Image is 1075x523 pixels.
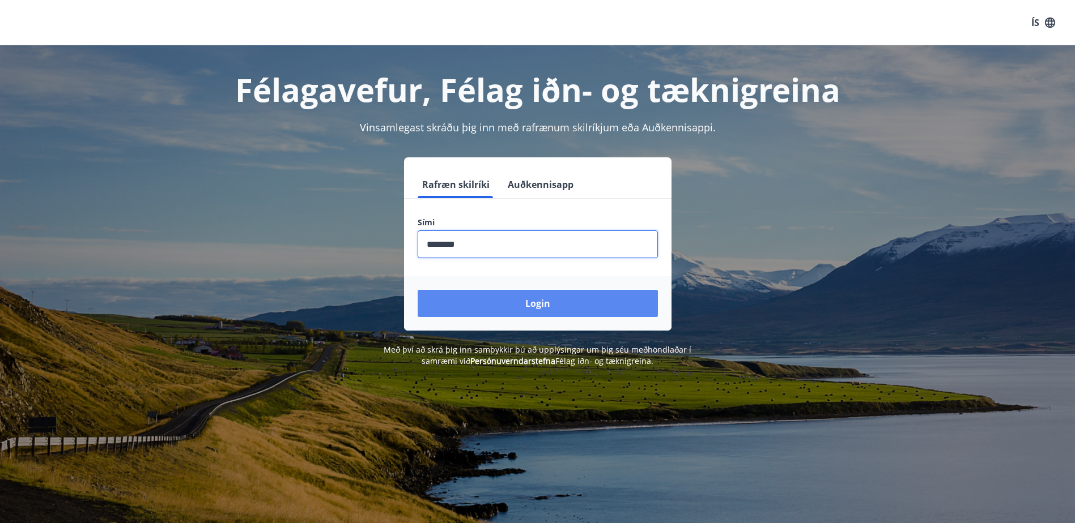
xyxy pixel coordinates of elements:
a: Persónuverndarstefna [470,355,555,366]
button: Rafræn skilríki [418,171,494,198]
span: Vinsamlegast skráðu þig inn með rafrænum skilríkjum eða Auðkennisappi. [360,121,716,134]
label: Sími [418,217,658,228]
button: ÍS [1025,12,1061,33]
button: Login [418,290,658,317]
h1: Félagavefur, Félag iðn- og tæknigreina [143,68,932,111]
span: Með því að skrá þig inn samþykkir þú að upplýsingar um þig séu meðhöndlaðar í samræmi við Félag i... [384,344,691,366]
button: Auðkennisapp [503,171,578,198]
